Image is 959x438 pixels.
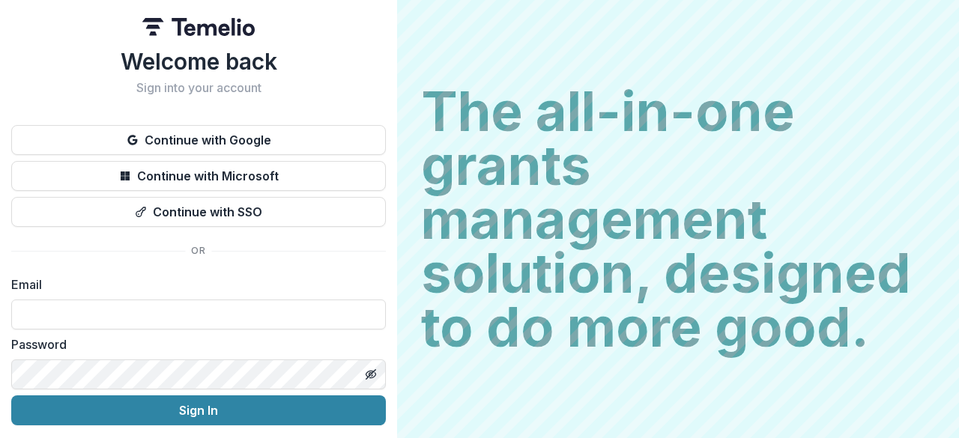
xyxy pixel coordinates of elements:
[11,197,386,227] button: Continue with SSO
[11,395,386,425] button: Sign In
[11,48,386,75] h1: Welcome back
[359,362,383,386] button: Toggle password visibility
[142,18,255,36] img: Temelio
[11,335,377,353] label: Password
[11,161,386,191] button: Continue with Microsoft
[11,81,386,95] h2: Sign into your account
[11,276,377,293] label: Email
[11,125,386,155] button: Continue with Google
